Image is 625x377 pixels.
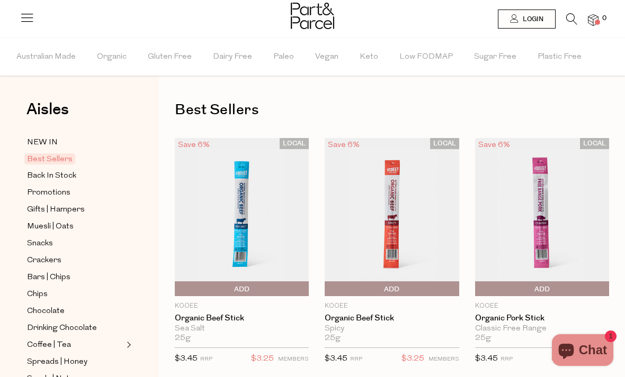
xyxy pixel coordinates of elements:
span: Paleo [273,39,294,76]
span: $3.25 [401,352,424,366]
button: Expand/Collapse Coffee | Tea [124,338,131,351]
span: Sugar Free [474,39,516,76]
img: Part&Parcel [291,3,334,29]
img: Organic Beef Stick [175,138,309,296]
a: NEW IN [27,136,123,149]
span: LOCAL [280,138,309,149]
p: KOOEE [325,301,459,311]
img: Organic Beef Stick [325,138,459,296]
span: 25g [475,334,491,343]
span: $3.45 [475,355,498,363]
span: $3.45 [325,355,347,363]
span: Aisles [26,98,69,121]
small: MEMBERS [278,356,309,362]
span: NEW IN [27,136,58,149]
img: Organic Pork Stick [475,138,609,296]
span: Vegan [315,39,338,76]
span: Spreads | Honey [27,356,87,369]
span: Coffee | Tea [27,339,71,352]
span: Chocolate [27,305,65,318]
span: Keto [360,39,378,76]
small: RRP [350,356,362,362]
span: Best Sellers [24,153,75,164]
div: Spicy [325,324,459,334]
div: Save 6% [325,138,363,152]
a: Aisles [26,102,69,128]
a: Best Sellers [27,153,123,165]
span: Promotions [27,187,70,199]
a: Bars | Chips [27,271,123,284]
a: Organic Beef Stick [175,314,309,323]
a: Login [498,10,556,29]
p: KOOEE [175,301,309,311]
a: Coffee | Tea [27,338,123,352]
a: 0 [588,14,599,25]
span: $3.45 [175,355,198,363]
div: Classic Free Range [475,324,609,334]
span: Muesli | Oats [27,220,74,233]
a: Organic Beef Stick [325,314,459,323]
span: Plastic Free [538,39,582,76]
a: Drinking Chocolate [27,321,123,335]
a: Chips [27,288,123,301]
span: LOCAL [580,138,609,149]
span: Low FODMAP [399,39,453,76]
span: 25g [325,334,341,343]
small: RRP [501,356,513,362]
span: 0 [600,14,609,23]
a: Back In Stock [27,169,123,182]
button: Add To Parcel [325,281,459,296]
span: Bars | Chips [27,271,70,284]
a: Muesli | Oats [27,220,123,233]
div: Sea Salt [175,324,309,334]
a: Snacks [27,237,123,250]
h1: Best Sellers [175,98,609,122]
span: $3.25 [251,352,274,366]
span: Back In Stock [27,170,76,182]
button: Add To Parcel [475,281,609,296]
inbox-online-store-chat: Shopify online store chat [549,334,617,369]
span: Login [520,15,543,24]
a: Organic Pork Stick [475,314,609,323]
span: Australian Made [16,39,76,76]
a: Crackers [27,254,123,267]
span: Organic [97,39,127,76]
small: MEMBERS [428,356,459,362]
span: LOCAL [430,138,459,149]
span: Dairy Free [213,39,252,76]
span: Gifts | Hampers [27,204,85,216]
span: Crackers [27,254,61,267]
a: Gifts | Hampers [27,203,123,216]
span: Gluten Free [148,39,192,76]
div: Save 6% [475,138,513,152]
a: Promotions [27,186,123,199]
a: Spreads | Honey [27,355,123,369]
div: Save 6% [175,138,213,152]
a: Chocolate [27,305,123,318]
button: Add To Parcel [175,281,309,296]
small: RRP [200,356,212,362]
span: Drinking Chocolate [27,322,97,335]
span: Chips [27,288,48,301]
span: Snacks [27,237,53,250]
p: KOOEE [475,301,609,311]
span: 25g [175,334,191,343]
